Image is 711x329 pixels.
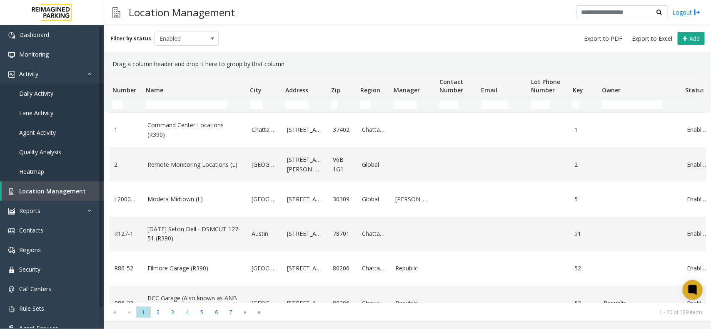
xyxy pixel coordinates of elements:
[362,229,385,238] a: Chattanooga
[599,97,682,112] td: Owner Filter
[394,101,417,109] input: Manager Filter
[19,89,53,97] span: Daily Activity
[282,97,328,112] td: Address Filter
[151,307,165,318] span: Page 2
[147,264,242,273] a: Filmore Garage (R390)
[252,229,277,238] a: Austin
[531,101,550,109] input: Lot Phone Number Filter
[333,264,352,273] a: 80206
[272,309,703,316] kendo-pager-info: 1 - 20 of 129 items
[8,71,15,78] img: 'icon'
[253,307,267,318] span: Go to the last page
[8,306,15,312] img: 'icon'
[439,78,463,94] span: Contact Number
[390,97,436,112] td: Manager Filter
[395,195,431,204] a: [PERSON_NAME]
[114,264,137,273] a: R86-52
[112,101,123,109] input: Number Filter
[678,32,705,45] button: Add
[19,265,40,273] span: Security
[287,195,323,204] a: [STREET_ADDRESS]
[146,86,163,94] span: Name
[114,299,137,308] a: R86-23
[287,229,323,238] a: [STREET_ADDRESS]
[333,229,352,238] a: 78701
[240,309,251,316] span: Go to the next page
[687,125,706,134] a: Enabled
[110,35,151,42] label: Filter by status
[8,52,15,58] img: 'icon'
[247,97,282,112] td: City Filter
[395,264,431,273] a: Republic
[581,33,626,45] button: Export to PDF
[682,97,711,112] td: Status Filter
[250,86,262,94] span: City
[285,86,308,94] span: Address
[331,86,340,94] span: Zip
[147,195,242,204] a: Modera Midtown (L)
[146,101,227,109] input: Name Filter
[252,160,277,169] a: [GEOGRAPHIC_DATA]
[395,299,431,308] a: Republic
[195,307,209,318] span: Page 5
[252,125,277,134] a: Chattanooga
[573,101,579,109] input: Key Filter
[104,72,711,303] div: Data table
[112,86,136,94] span: Number
[238,307,253,318] span: Go to the next page
[209,307,224,318] span: Page 6
[224,307,238,318] span: Page 7
[114,125,137,134] a: 1
[394,86,420,94] span: Manager
[19,246,41,254] span: Regions
[254,309,266,316] span: Go to the last page
[531,78,560,94] span: Lot Phone Number
[19,148,61,156] span: Quality Analysis
[333,299,352,308] a: 80206
[114,195,137,204] a: L20000500
[287,299,323,308] a: [STREET_ADDRESS]
[147,225,242,243] a: [DATE] Seton Dell - DSMCUT 127-51 (R390)
[574,299,594,308] a: 53
[8,247,15,254] img: 'icon'
[252,299,277,308] a: [GEOGRAPHIC_DATA]
[632,35,672,43] span: Export to Excel
[109,97,142,112] td: Number Filter
[362,160,385,169] a: Global
[436,97,478,112] td: Contact Number Filter
[109,56,706,72] div: Drag a column header and drop it here to group by that column
[689,35,700,42] span: Add
[481,86,497,94] span: Email
[19,207,40,215] span: Reports
[114,160,137,169] a: 2
[8,208,15,215] img: 'icon'
[574,125,594,134] a: 1
[357,97,390,112] td: Region Filter
[8,32,15,39] img: 'icon'
[250,101,263,109] input: City Filter
[147,294,242,312] a: BCC Garage (Also known as ANB Garage) (R390)
[287,264,323,273] a: [STREET_ADDRESS]
[439,101,459,109] input: Contact Number Filter
[125,2,239,22] h3: Location Management
[574,195,594,204] a: 5
[602,101,663,109] input: Owner Filter
[682,72,711,97] th: Status
[574,160,594,169] a: 2
[147,160,242,169] a: Remote Monitoring Locations (L)
[155,32,206,45] span: Enabled
[19,168,44,176] span: Heatmap
[584,35,622,43] span: Export to PDF
[604,299,677,308] a: Republic
[694,8,701,17] img: logout
[287,155,323,174] a: [STREET_ADDRESS][PERSON_NAME]
[360,101,371,109] input: Region Filter
[360,86,380,94] span: Region
[481,101,509,109] input: Email Filter
[252,195,277,204] a: [GEOGRAPHIC_DATA]
[528,97,569,112] td: Lot Phone Number Filter
[19,129,56,136] span: Agent Activity
[602,86,621,94] span: Owner
[252,264,277,273] a: [GEOGRAPHIC_DATA]
[569,97,599,112] td: Key Filter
